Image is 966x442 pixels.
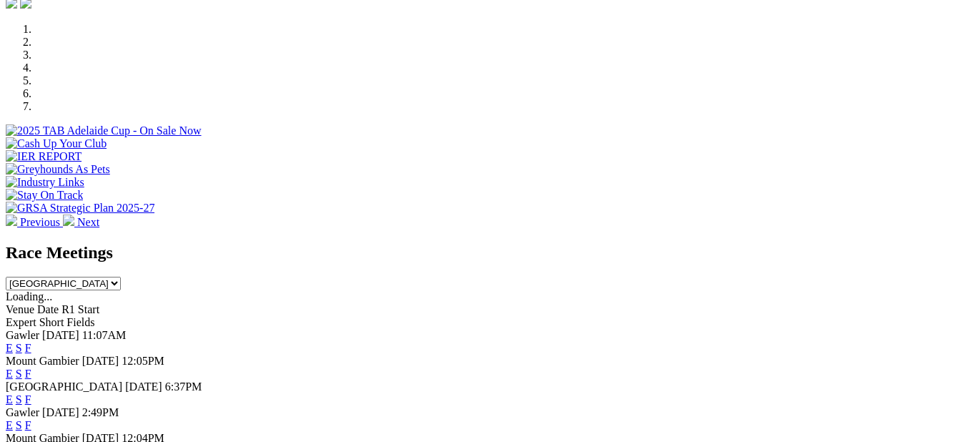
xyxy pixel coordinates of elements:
[6,189,83,202] img: Stay On Track
[39,316,64,328] span: Short
[25,342,31,354] a: F
[16,419,22,431] a: S
[16,393,22,406] a: S
[6,380,122,393] span: [GEOGRAPHIC_DATA]
[63,215,74,226] img: chevron-right-pager-white.svg
[25,419,31,431] a: F
[66,316,94,328] span: Fields
[122,355,164,367] span: 12:05PM
[77,216,99,228] span: Next
[165,380,202,393] span: 6:37PM
[82,355,119,367] span: [DATE]
[25,368,31,380] a: F
[6,368,13,380] a: E
[42,329,79,341] span: [DATE]
[6,215,17,226] img: chevron-left-pager-white.svg
[6,393,13,406] a: E
[6,342,13,354] a: E
[6,419,13,431] a: E
[82,329,127,341] span: 11:07AM
[6,150,82,163] img: IER REPORT
[16,368,22,380] a: S
[6,355,79,367] span: Mount Gambier
[16,342,22,354] a: S
[37,303,59,315] span: Date
[6,243,960,262] h2: Race Meetings
[6,316,36,328] span: Expert
[6,137,107,150] img: Cash Up Your Club
[6,329,39,341] span: Gawler
[125,380,162,393] span: [DATE]
[6,290,52,303] span: Loading...
[25,393,31,406] a: F
[42,406,79,418] span: [DATE]
[6,406,39,418] span: Gawler
[82,406,119,418] span: 2:49PM
[6,124,202,137] img: 2025 TAB Adelaide Cup - On Sale Now
[6,216,63,228] a: Previous
[6,303,34,315] span: Venue
[61,303,99,315] span: R1 Start
[6,163,110,176] img: Greyhounds As Pets
[6,202,154,215] img: GRSA Strategic Plan 2025-27
[63,216,99,228] a: Next
[20,216,60,228] span: Previous
[6,176,84,189] img: Industry Links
